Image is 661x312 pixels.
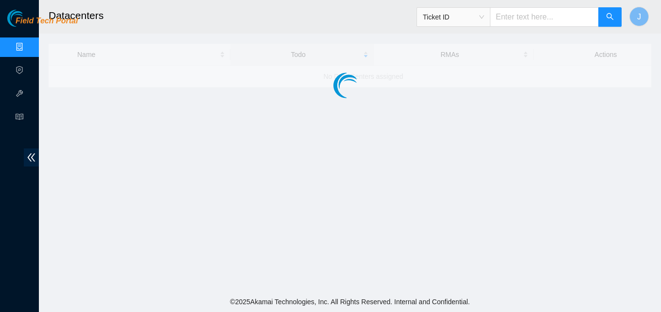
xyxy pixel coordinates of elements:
span: Field Tech Portal [16,17,78,26]
button: J [629,7,649,26]
input: Enter text here... [490,7,599,27]
span: J [637,11,641,23]
footer: © 2025 Akamai Technologies, Inc. All Rights Reserved. Internal and Confidential. [39,292,661,312]
span: Ticket ID [423,10,484,24]
span: search [606,13,614,22]
span: read [16,109,23,128]
a: Akamai TechnologiesField Tech Portal [7,18,78,30]
img: Akamai Technologies [7,10,49,27]
button: search [598,7,622,27]
span: double-left [24,148,39,166]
